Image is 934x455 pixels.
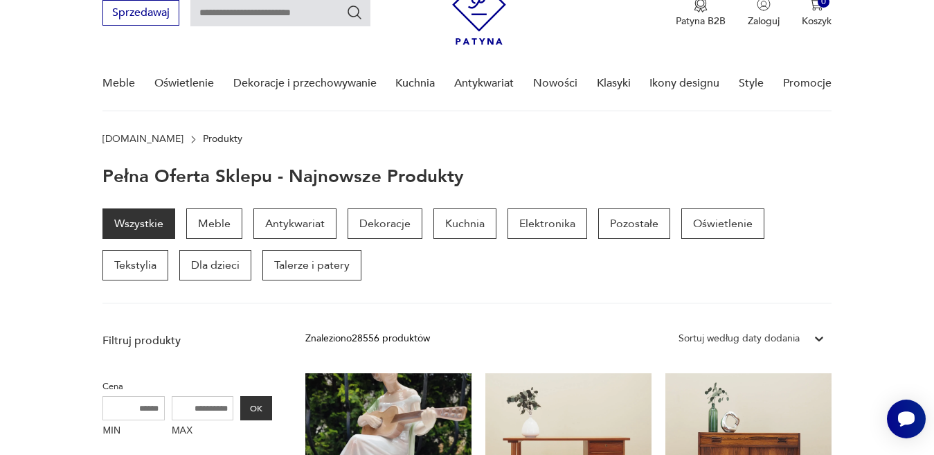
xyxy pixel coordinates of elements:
[395,57,435,110] a: Kuchnia
[676,15,726,28] p: Patyna B2B
[102,250,168,280] a: Tekstylia
[102,134,183,145] a: [DOMAIN_NAME]
[172,420,234,443] label: MAX
[186,208,242,239] a: Meble
[233,57,377,110] a: Dekoracje i przechowywanie
[102,420,165,443] label: MIN
[253,208,336,239] a: Antykwariat
[739,57,764,110] a: Style
[748,15,780,28] p: Zaloguj
[203,134,242,145] p: Produkty
[179,250,251,280] a: Dla dzieci
[454,57,514,110] a: Antykwariat
[887,400,926,438] iframe: Smartsupp widget button
[102,333,272,348] p: Filtruj produkty
[649,57,719,110] a: Ikony designu
[433,208,496,239] a: Kuchnia
[802,15,832,28] p: Koszyk
[102,208,175,239] a: Wszystkie
[154,57,214,110] a: Oświetlenie
[783,57,832,110] a: Promocje
[598,208,670,239] a: Pozostałe
[240,396,272,420] button: OK
[679,331,800,346] div: Sortuj według daty dodania
[346,4,363,21] button: Szukaj
[102,9,179,19] a: Sprzedawaj
[681,208,764,239] a: Oświetlenie
[102,379,272,394] p: Cena
[102,57,135,110] a: Meble
[305,331,430,346] div: Znaleziono 28556 produktów
[597,57,631,110] a: Klasyki
[533,57,577,110] a: Nowości
[348,208,422,239] a: Dekoracje
[508,208,587,239] a: Elektronika
[102,167,464,186] h1: Pełna oferta sklepu - najnowsze produkty
[262,250,361,280] a: Talerze i patery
